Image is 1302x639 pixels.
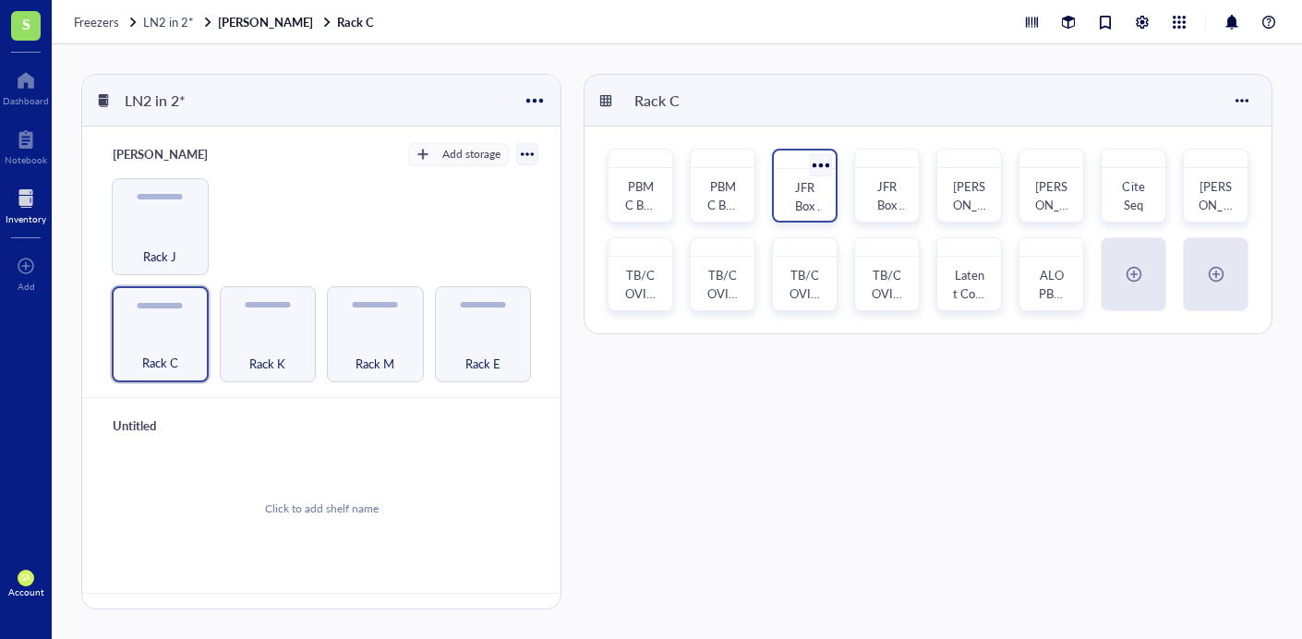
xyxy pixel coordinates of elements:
div: Click to add shelf name [265,500,379,517]
span: PBMC Box B (Box 2) [706,177,741,250]
a: LN2 in 2* [143,14,214,30]
span: Cite Seq [1122,177,1147,213]
button: Add storage [408,143,509,165]
div: Untitled [104,413,215,439]
a: [PERSON_NAME]Rack C [218,14,378,30]
span: TB/COVID-19 [MEDICAL_DATA]: Plasma Box 1 [624,266,657,450]
span: TB/COVID-19 [MEDICAL_DATA]: Plasma Box 4 [871,266,904,450]
a: Freezers [74,14,139,30]
span: ALO PBMCs [1039,266,1067,320]
a: Dashboard [3,66,49,106]
div: Notebook [5,154,47,165]
div: Inventory [6,213,46,224]
a: Notebook [5,125,47,165]
span: Latent Cont Study Plasma Box 1 (Box 13) [953,266,989,394]
span: Rack K [249,354,285,374]
div: [PERSON_NAME] [104,141,216,167]
span: JFR Box 1B: PBMCs and 293Ts [873,177,910,324]
span: [PERSON_NAME]'s CIMs [1034,177,1067,269]
span: SA [21,573,30,583]
span: Rack J [143,247,176,267]
div: LN2 in 2* [116,85,227,116]
div: Add storage [442,146,500,163]
div: Dashboard [3,95,49,106]
span: TB/COVID-19 [MEDICAL_DATA]: Plasma Box 3 [789,266,822,450]
span: S [22,12,30,35]
span: Freezers [74,13,119,30]
span: LN2 in 2* [143,13,194,30]
span: [PERSON_NAME]'s THP1s [953,177,986,287]
span: [PERSON_NAME]'s FAH [1199,177,1232,250]
div: Rack C [626,85,737,116]
span: Rack C [142,353,178,373]
span: Rack E [465,354,500,374]
a: Inventory [6,184,46,224]
div: Add [18,281,35,292]
span: TB/COVID-19 [MEDICAL_DATA]: Plasma Box 2 [706,266,740,450]
span: PBMC Box A (Box #1) [624,177,660,250]
span: JFR Box 1A: PBMCs [792,178,827,270]
div: Account [8,586,44,597]
span: Rack M [356,354,394,374]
